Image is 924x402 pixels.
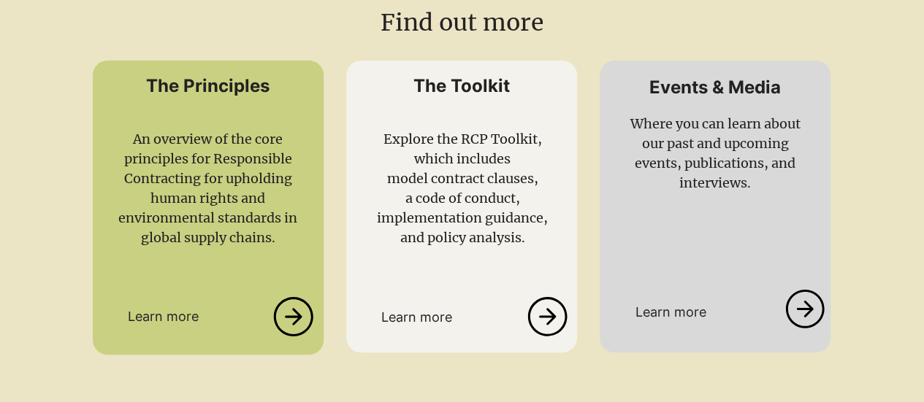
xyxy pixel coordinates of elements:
[405,190,519,206] span: a code of conduct,
[383,131,541,167] span: Explore the RCP Toolkit, which includes
[630,115,801,191] span: Where you can learn about our past and upcoming events, publications, and interviews.
[118,131,297,246] span: An overview of the core principles for Responsible Contracting for upholding human rights and env...
[386,170,538,187] span: model contract clauses,
[381,8,543,37] span: Find out more​
[413,75,510,96] span: The Toolkit
[649,77,781,98] a: Events & Media
[146,75,270,96] span: The Principles
[377,209,548,246] span: implementation guidance, and policy analysis.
